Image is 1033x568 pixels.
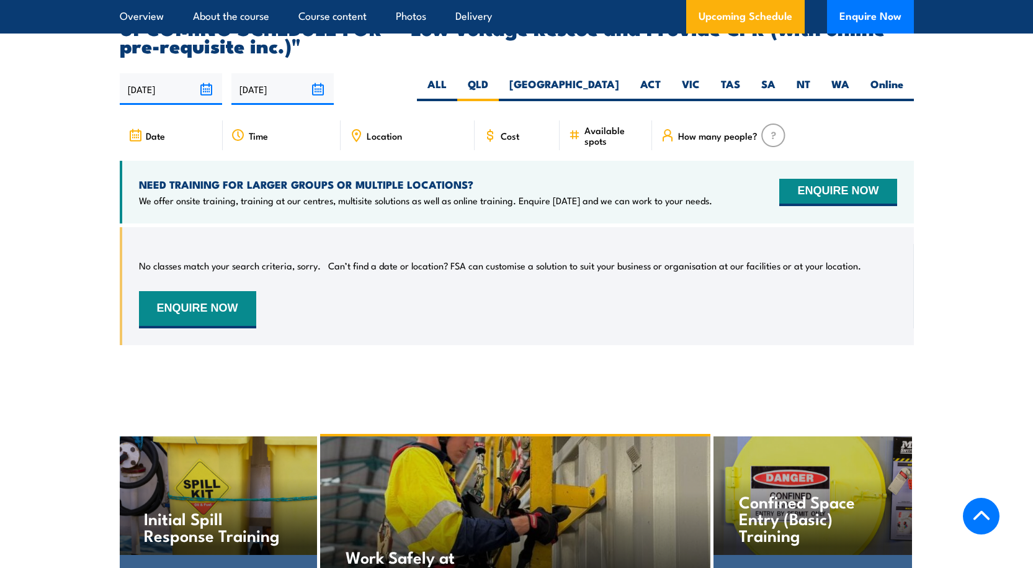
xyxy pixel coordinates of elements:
button: ENQUIRE NOW [779,179,897,206]
label: ACT [630,77,671,101]
label: WA [821,77,860,101]
span: Date [146,130,165,141]
p: No classes match your search criteria, sorry. [139,259,321,272]
label: VIC [671,77,710,101]
h4: NEED TRAINING FOR LARGER GROUPS OR MULTIPLE LOCATIONS? [139,178,712,191]
input: From date [120,73,222,105]
label: SA [751,77,786,101]
button: ENQUIRE NOW [139,291,256,328]
h2: UPCOMING SCHEDULE FOR - "Low Voltage Rescue and Provide CPR (with online pre-requisite inc.)" [120,19,914,53]
span: Cost [501,130,519,141]
input: To date [231,73,334,105]
label: QLD [457,77,499,101]
h4: Confined Space Entry (Basic) Training [739,493,886,543]
span: Available spots [584,125,643,146]
span: Location [367,130,402,141]
label: ALL [417,77,457,101]
span: How many people? [678,130,758,141]
label: Online [860,77,914,101]
h4: Initial Spill Response Training [144,510,291,543]
p: We offer onsite training, training at our centres, multisite solutions as well as online training... [139,194,712,207]
span: Time [249,130,268,141]
label: [GEOGRAPHIC_DATA] [499,77,630,101]
p: Can’t find a date or location? FSA can customise a solution to suit your business or organisation... [328,259,861,272]
label: TAS [710,77,751,101]
label: NT [786,77,821,101]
